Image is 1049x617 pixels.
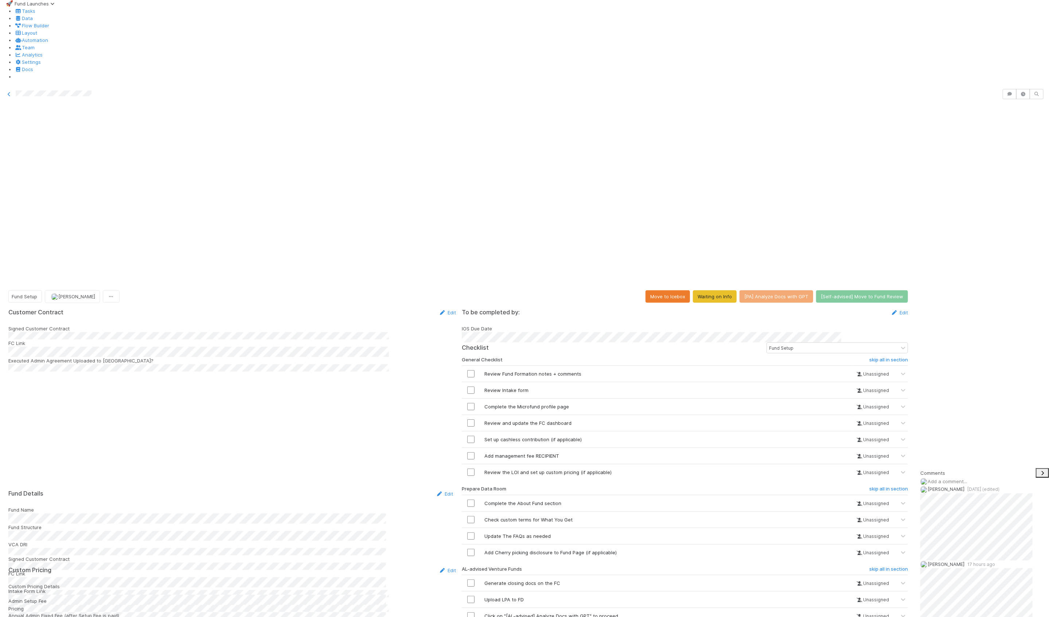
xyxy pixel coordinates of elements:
h6: skip all in section [869,357,908,363]
span: Fund Setup [769,345,793,350]
span: Unassigned [856,517,889,523]
button: Move to Icebox [646,290,690,303]
span: [PERSON_NAME] [928,561,964,567]
button: Fund Setup [8,290,42,303]
span: Unassigned [856,371,889,377]
button: [Self-advised] Move to Fund Review [816,290,908,303]
h5: Custom Pricing [8,567,51,574]
span: Unassigned [856,533,889,539]
h6: AL-advised Venture Funds [462,566,522,572]
span: Check custom terms for What You Get [484,517,573,523]
a: Edit [439,310,456,315]
a: Data [15,15,33,21]
h6: skip all in section [869,566,908,572]
a: skip all in section [869,357,908,366]
div: Signed Customer Contract [8,325,456,332]
span: 🚀 [6,0,13,7]
h6: General Checklist [462,357,503,363]
span: Unassigned [856,501,889,506]
a: Automation [15,37,48,43]
img: avatar_f2899df2-d2b9-483b-a052-ca3b1db2e5e2.png [920,561,928,568]
h5: Customer Contract [8,309,63,316]
span: Review Intake form [484,387,529,393]
div: Executed Admin Agreement Uploaded to [GEOGRAPHIC_DATA]? [8,357,456,364]
h5: Checklist [462,344,489,352]
span: Review the LOI and set up custom pricing (if applicable) [484,469,612,475]
img: avatar_04f2f553-352a-453f-b9fb-c6074dc60769.png [920,478,928,485]
span: [PERSON_NAME] [58,294,95,299]
h6: skip all in section [869,486,908,492]
span: Comments [920,469,945,477]
span: Unassigned [856,404,889,410]
a: Docs [15,66,33,72]
a: skip all in section [869,566,908,575]
a: Settings [15,59,41,65]
a: Edit [891,310,908,315]
span: Unassigned [856,437,889,442]
a: Tasks [15,8,35,14]
span: Unassigned [856,453,889,459]
span: Unassigned [856,388,889,393]
div: FC Link [8,339,456,347]
a: Layout [15,30,37,36]
a: Edit [436,491,453,497]
span: Review Fund Formation notes + comments [484,371,581,377]
div: Pricing [8,605,453,612]
a: Edit [439,567,456,573]
span: Add Cherry picking disclosure to Fund Page (if applicable) [484,550,617,555]
a: Analytics [15,52,43,58]
span: Fund Setup [12,294,37,299]
span: Update The FAQs as needed [484,533,551,539]
div: Signed Customer Contract [8,555,453,563]
button: [PA] Analyze Docs with GPT [740,290,813,303]
a: Team [15,44,35,50]
h6: Prepare Data Room [462,486,506,492]
span: Unassigned [856,420,889,426]
img: avatar_f2899df2-d2b9-483b-a052-ca3b1db2e5e2.png [920,486,928,493]
div: Intake Form Link [8,587,453,595]
a: skip all in section [869,486,908,495]
span: [PERSON_NAME] [928,486,964,492]
div: VCA DRI [8,541,453,548]
span: Unassigned [856,581,889,586]
img: avatar_04f2f553-352a-453f-b9fb-c6074dc60769.png [51,293,58,300]
div: Fund Structure [8,524,453,531]
span: Add management fee RECIPIENT [484,453,559,459]
div: Custom Pricing Details [8,583,456,590]
span: Complete the Microfund profile page [484,404,569,410]
span: 17 hours ago [964,562,995,567]
div: Admin Setup Fee [8,597,456,605]
a: Flow Builder [15,23,49,28]
span: Review and update the FC dashboard [484,420,572,426]
span: Add a comment... [928,478,967,484]
div: IOS Due Date [462,325,908,332]
span: Fund Launches [15,1,58,7]
span: Set up cashless contribution (if applicable) [484,436,582,442]
span: Generate closing docs on the FC [484,580,560,586]
button: Waiting on Info [693,290,737,303]
h5: Fund Details [8,490,43,497]
button: [PERSON_NAME] [45,290,100,303]
span: Upload LPA to FD [484,597,524,602]
span: Unassigned [856,470,889,475]
span: Unassigned [856,597,889,602]
div: Fund Name [8,506,453,513]
span: Complete the About Fund section [484,500,561,506]
span: Unassigned [856,550,889,555]
span: [DATE] (edited) [964,486,999,492]
h5: To be completed by: [462,309,520,316]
